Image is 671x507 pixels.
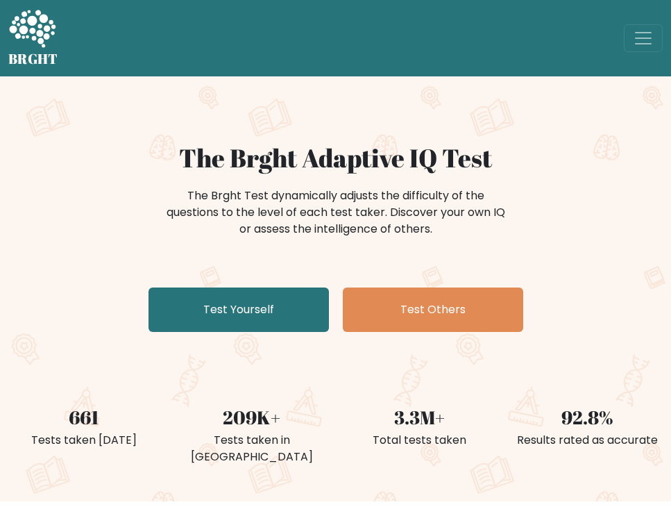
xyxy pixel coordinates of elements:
div: Tests taken [DATE] [8,432,160,449]
div: 209K+ [176,404,328,432]
a: Test Others [343,288,523,332]
div: Tests taken in [GEOGRAPHIC_DATA] [176,432,328,465]
h1: The Brght Adaptive IQ Test [8,143,663,174]
div: Total tests taken [344,432,495,449]
h5: BRGHT [8,51,58,67]
div: Results rated as accurate [511,432,663,449]
div: The Brght Test dynamically adjusts the difficulty of the questions to the level of each test take... [162,188,509,238]
button: Toggle navigation [624,24,663,52]
div: 661 [8,404,160,432]
a: BRGHT [8,6,58,71]
a: Test Yourself [148,288,329,332]
div: 92.8% [511,404,663,432]
div: 3.3M+ [344,404,495,432]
